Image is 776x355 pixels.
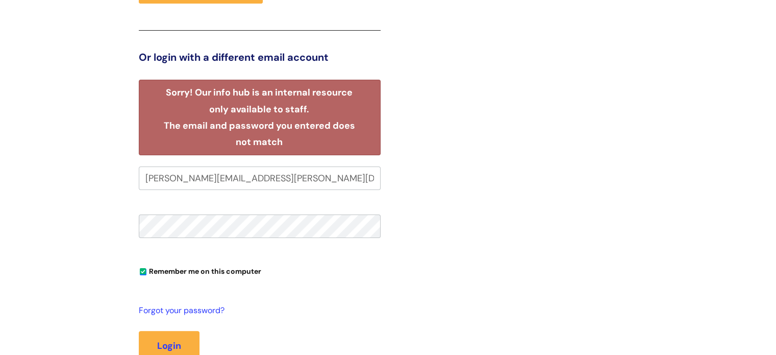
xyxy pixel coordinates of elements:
li: The email and password you entered does not match [157,117,362,151]
h3: Or login with a different email account [139,51,381,63]
a: Forgot your password? [139,303,376,318]
label: Remember me on this computer [139,265,261,276]
li: Sorry! Our info hub is an internal resource only available to staff. [157,84,362,117]
input: Remember me on this computer [140,269,146,275]
div: You can uncheck this option if you're logging in from a shared device [139,263,381,279]
input: Your e-mail address [139,167,381,190]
